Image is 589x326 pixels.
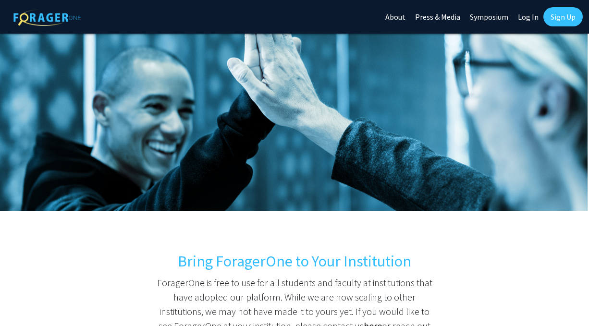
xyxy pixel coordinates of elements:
[13,9,81,26] img: ForagerOne Logo
[543,7,583,26] a: Sign Up
[7,283,41,319] iframe: Chat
